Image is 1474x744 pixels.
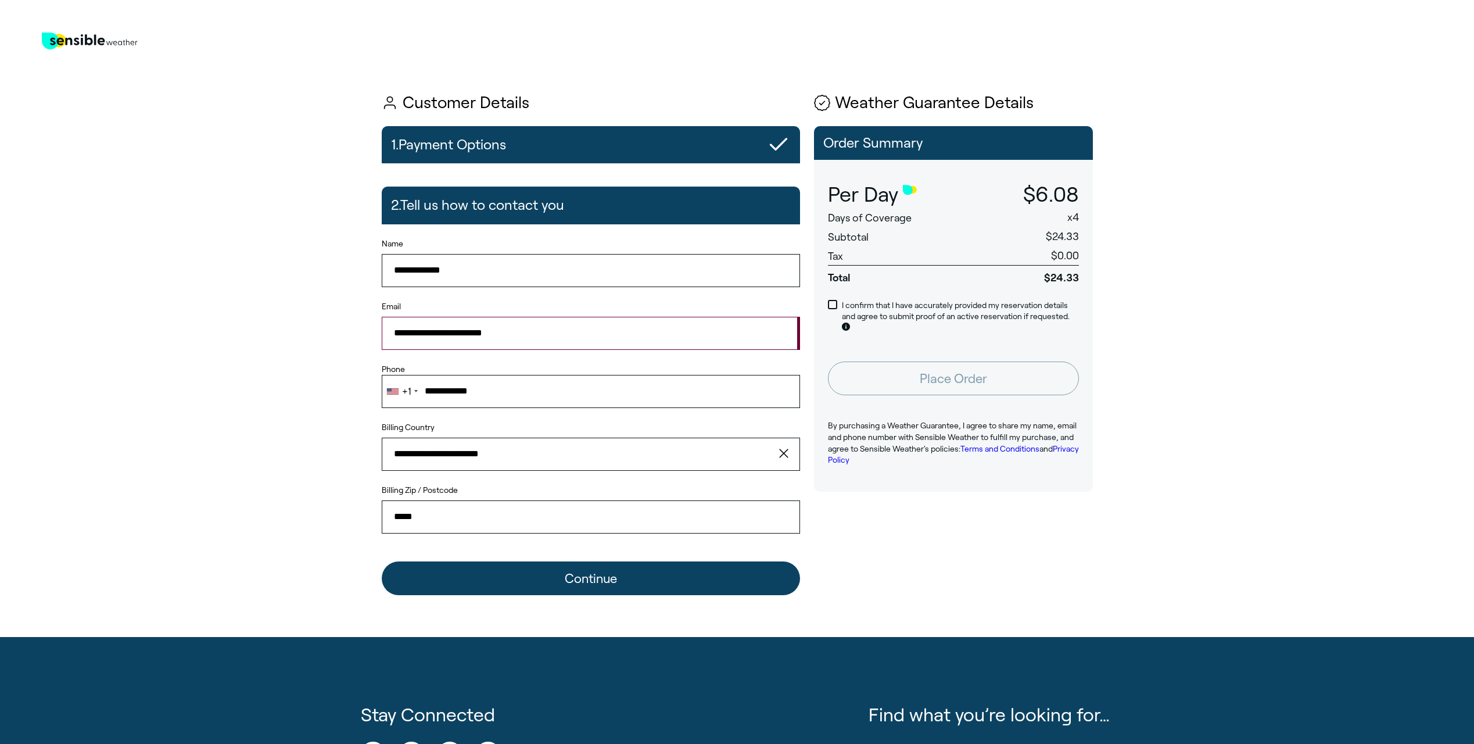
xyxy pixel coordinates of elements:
[382,561,800,595] button: Continue
[382,364,800,375] label: Phone
[382,485,800,496] label: Billing Zip / Postcode
[960,444,1039,453] a: Terms and Conditions
[828,362,1079,395] button: Place Order
[382,94,800,112] h1: Customer Details
[382,301,800,313] label: Email
[814,510,1093,592] iframe: Customer reviews powered by Trustpilot
[382,238,800,250] label: Name
[828,183,898,206] span: Per Day
[869,702,1113,728] p: Find what you’re looking for…
[382,422,435,434] label: Billing Country
[980,265,1079,285] span: $24.33
[828,420,1079,466] p: By purchasing a Weather Guarantee, I agree to share my name, email and phone number with Sensible...
[361,702,851,728] h1: Stay Connected
[1051,250,1079,262] span: $0.00
[823,135,1084,151] p: Order Summary
[828,251,843,262] span: Tax
[828,231,869,243] span: Subtotal
[391,191,564,219] h2: 2. Tell us how to contact you
[1067,212,1079,223] span: x 4
[1023,183,1079,206] span: $6.08
[1046,231,1079,242] span: $24.33
[842,300,1079,334] p: I confirm that I have accurately provided my reservation details and agree to submit proof of an ...
[814,94,1093,112] h1: Weather Guarantee Details
[402,387,411,396] div: +1
[828,212,912,224] span: Days of Coverage
[382,187,800,224] button: 2.Tell us how to contact you
[382,375,421,407] div: Telephone country code
[828,265,980,285] span: Total
[776,438,800,470] button: clear value
[382,126,800,163] button: 1.Payment Options
[391,131,506,159] h2: 1. Payment Options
